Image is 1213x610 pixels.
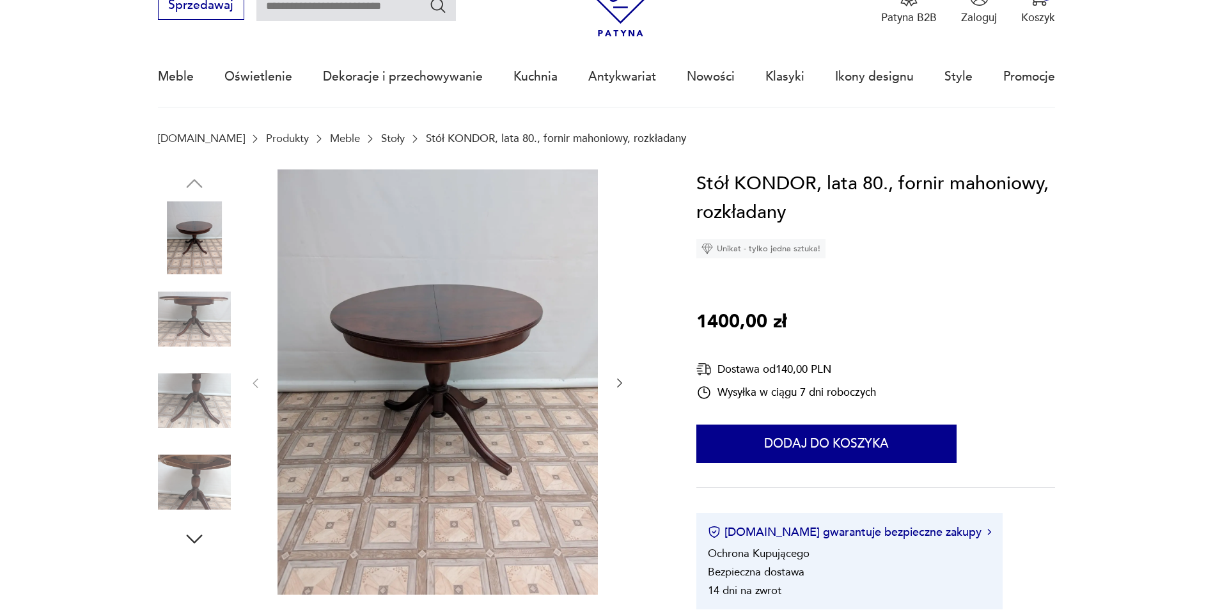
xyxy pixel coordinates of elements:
img: Ikona dostawy [696,361,712,377]
img: Zdjęcie produktu Stół KONDOR, lata 80., fornir mahoniowy, rozkładany [278,169,598,595]
a: Stoły [381,132,405,145]
a: Meble [330,132,360,145]
img: Ikona diamentu [701,243,713,254]
a: Kuchnia [513,47,558,106]
p: Patyna B2B [881,10,937,25]
div: Wysyłka w ciągu 7 dni roboczych [696,385,876,400]
p: 1400,00 zł [696,308,786,337]
a: [DOMAIN_NAME] [158,132,245,145]
a: Ikony designu [835,47,914,106]
h1: Stół KONDOR, lata 80., fornir mahoniowy, rozkładany [696,169,1056,228]
li: Ochrona Kupującego [708,546,810,561]
a: Nowości [687,47,735,106]
p: Stół KONDOR, lata 80., fornir mahoniowy, rozkładany [426,132,686,145]
a: Produkty [266,132,309,145]
img: Zdjęcie produktu Stół KONDOR, lata 80., fornir mahoniowy, rozkładany [158,446,231,519]
img: Zdjęcie produktu Stół KONDOR, lata 80., fornir mahoniowy, rozkładany [158,283,231,356]
img: Ikona certyfikatu [708,526,721,538]
button: [DOMAIN_NAME] gwarantuje bezpieczne zakupy [708,524,991,540]
a: Dekoracje i przechowywanie [323,47,483,106]
a: Klasyki [765,47,804,106]
a: Promocje [1003,47,1055,106]
p: Zaloguj [961,10,997,25]
div: Dostawa od 140,00 PLN [696,361,876,377]
li: Bezpieczna dostawa [708,565,804,579]
img: Zdjęcie produktu Stół KONDOR, lata 80., fornir mahoniowy, rozkładany [158,364,231,437]
li: 14 dni na zwrot [708,583,781,598]
a: Style [944,47,973,106]
button: Dodaj do koszyka [696,425,957,463]
a: Sprzedawaj [158,1,244,12]
img: Ikona strzałki w prawo [987,529,991,535]
a: Meble [158,47,194,106]
img: Zdjęcie produktu Stół KONDOR, lata 80., fornir mahoniowy, rozkładany [158,201,231,274]
a: Antykwariat [588,47,656,106]
p: Koszyk [1021,10,1055,25]
div: Unikat - tylko jedna sztuka! [696,239,826,258]
a: Oświetlenie [224,47,292,106]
